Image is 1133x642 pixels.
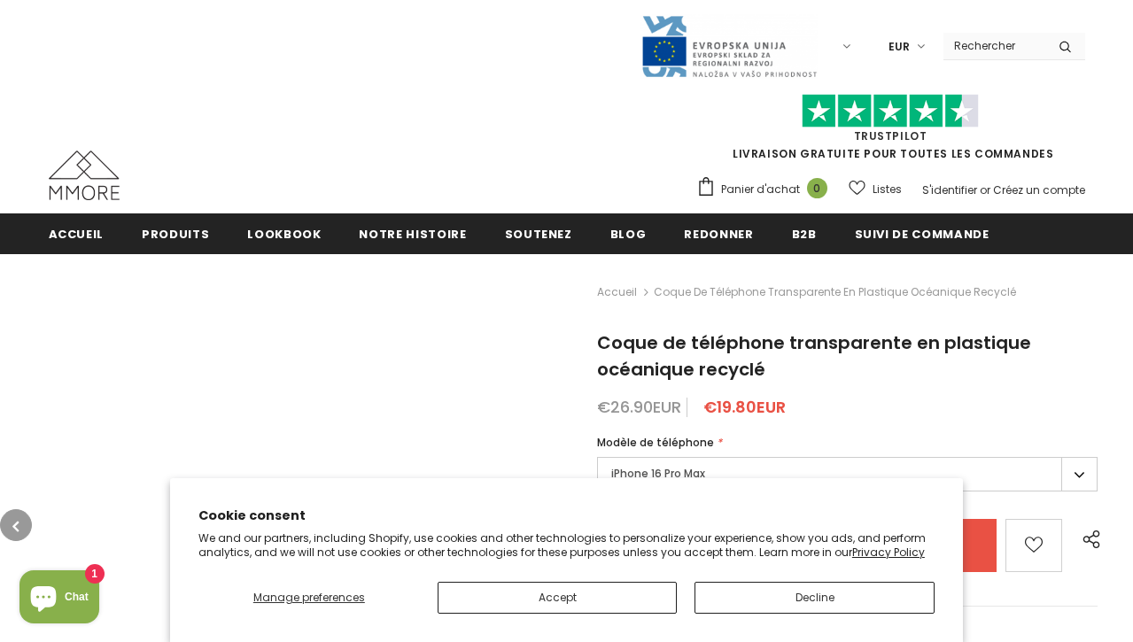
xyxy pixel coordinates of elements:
span: Listes [873,181,902,198]
label: iPhone 16 Pro Max [597,457,1098,491]
span: B2B [792,226,817,243]
a: Blog [610,213,647,253]
span: €19.80EUR [703,396,786,418]
span: Coque de téléphone transparente en plastique océanique recyclé [654,282,1016,303]
img: Faites confiance aux étoiles pilotes [802,94,979,128]
button: Accept [438,582,678,614]
a: soutenez [505,213,572,253]
button: Manage preferences [198,582,420,614]
span: Lookbook [247,226,321,243]
span: 0 [807,178,827,198]
a: Suivi de commande [855,213,989,253]
img: Cas MMORE [49,151,120,200]
span: Blog [610,226,647,243]
span: or [980,182,990,197]
a: B2B [792,213,817,253]
a: Listes [849,174,902,205]
span: EUR [889,38,910,56]
span: Panier d'achat [721,181,800,198]
span: soutenez [505,226,572,243]
h2: Cookie consent [198,507,935,525]
a: TrustPilot [854,128,927,143]
span: Coque de téléphone transparente en plastique océanique recyclé [597,330,1031,382]
span: Suivi de commande [855,226,989,243]
span: LIVRAISON GRATUITE POUR TOUTES LES COMMANDES [696,102,1085,161]
span: Redonner [684,226,753,243]
a: Privacy Policy [852,545,925,560]
span: Notre histoire [359,226,466,243]
inbox-online-store-chat: Shopify online store chat [14,570,105,628]
span: Accueil [49,226,105,243]
a: Accueil [49,213,105,253]
a: Javni Razpis [640,38,818,53]
a: Lookbook [247,213,321,253]
button: Decline [695,582,935,614]
span: Produits [142,226,209,243]
a: Produits [142,213,209,253]
a: Panier d'achat 0 [696,176,836,203]
a: S'identifier [922,182,977,197]
a: Créez un compte [993,182,1085,197]
a: Accueil [597,282,637,303]
span: €26.90EUR [597,396,681,418]
img: Javni Razpis [640,14,818,79]
a: Redonner [684,213,753,253]
input: Search Site [943,33,1045,58]
span: Modèle de téléphone [597,435,714,450]
span: Manage preferences [253,590,365,605]
a: Notre histoire [359,213,466,253]
p: We and our partners, including Shopify, use cookies and other technologies to personalize your ex... [198,531,935,559]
